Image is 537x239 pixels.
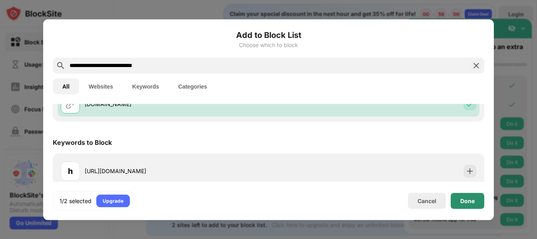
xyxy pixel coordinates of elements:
[103,197,123,205] div: Upgrade
[85,167,268,175] div: [URL][DOMAIN_NAME]
[56,61,66,70] img: search.svg
[53,41,484,48] div: Choose which to block
[169,78,217,94] button: Categories
[85,100,268,108] div: [DOMAIN_NAME]
[460,198,475,204] div: Done
[79,78,123,94] button: Websites
[53,138,112,146] div: Keywords to Block
[53,78,79,94] button: All
[53,29,484,41] h6: Add to Block List
[60,197,91,205] div: 1/2 selected
[66,99,75,109] img: url.svg
[418,198,436,204] div: Cancel
[68,165,73,177] div: h
[123,78,169,94] button: Keywords
[471,61,481,70] img: search-close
